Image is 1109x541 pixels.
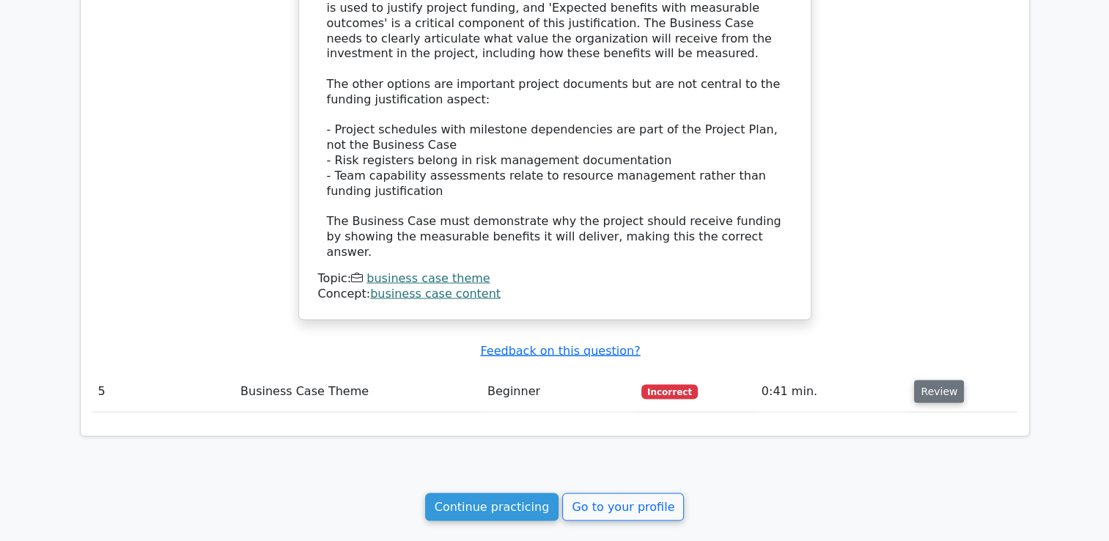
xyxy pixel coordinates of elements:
a: business case theme [366,271,490,285]
a: Feedback on this question? [480,344,640,358]
a: Continue practicing [425,493,559,521]
span: Incorrect [641,385,698,400]
div: Concept: [318,287,792,302]
div: Topic: [318,271,792,287]
td: 5 [92,371,235,413]
td: Beginner [482,371,635,413]
td: Business Case Theme [235,371,482,413]
button: Review [914,380,964,403]
a: business case content [370,287,501,301]
td: 0:41 min. [756,371,909,413]
a: Go to your profile [562,493,684,521]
